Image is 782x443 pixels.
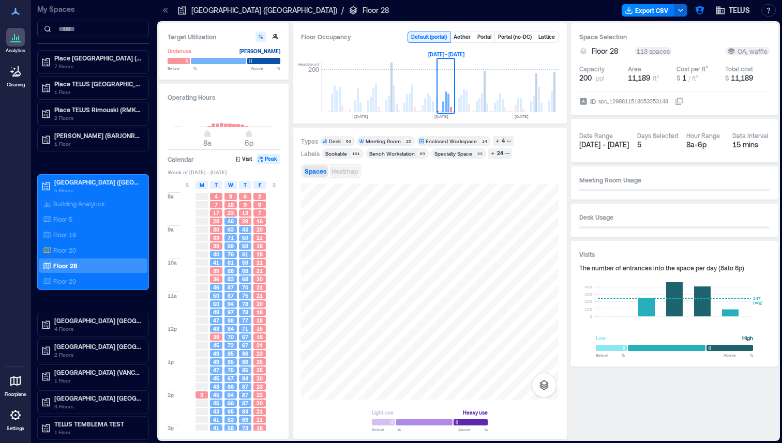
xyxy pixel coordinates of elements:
[475,150,484,157] div: 23
[676,74,680,82] span: $
[596,74,605,82] span: ppl
[213,333,219,341] span: 39
[168,92,280,102] h3: Operating Hours
[257,154,280,164] button: Peak
[54,178,141,186] p: [GEOGRAPHIC_DATA] ([GEOGRAPHIC_DATA])
[242,358,248,365] span: 86
[228,276,234,283] span: 83
[228,309,234,316] span: 97
[258,209,261,217] span: 7
[725,65,753,73] div: Total cost
[584,299,592,304] tspan: 200
[579,131,613,140] div: Date Range
[257,242,263,250] span: 18
[257,416,263,423] span: 21
[213,251,219,258] span: 40
[493,136,514,146] button: 4
[228,333,234,341] span: 70
[584,307,592,312] tspan: 100
[200,181,204,189] span: M
[53,200,104,208] p: Building Analytics
[500,136,506,146] div: 4
[676,73,721,83] button: $ 1 / ft²
[354,114,368,119] text: [DATE]
[54,105,141,114] p: Place TELUS Rimouski (RMKIPQQT)
[215,193,218,200] span: 4
[579,212,770,222] h3: Desk Usage
[257,218,263,225] span: 16
[228,408,234,415] span: 65
[228,342,234,349] span: 72
[257,300,263,308] span: 20
[228,267,234,274] span: 88
[168,32,280,42] h3: Target Utilization
[480,138,489,144] div: 14
[213,375,219,382] span: 45
[54,376,141,385] p: 1 Floor
[258,201,261,208] span: 6
[418,150,427,157] div: 63
[592,46,630,56] button: Floor 28
[228,358,234,365] span: 85
[653,74,659,82] span: ft²
[257,375,263,382] span: 20
[301,137,318,145] div: Types
[372,426,401,433] span: Below %
[228,375,234,382] span: 67
[242,317,248,324] span: 77
[682,73,686,82] span: 1
[228,226,234,233] span: 63
[242,375,248,382] span: 84
[257,400,263,407] span: 20
[6,48,25,54] p: Analytics
[53,246,76,254] p: Floor 20
[495,32,535,42] button: Portal (no-DC)
[242,209,248,217] span: 13
[213,358,219,365] span: 49
[350,150,362,157] div: 101
[242,259,248,266] span: 59
[257,276,263,283] span: 20
[213,408,219,415] span: 43
[329,138,341,145] div: Desk
[234,154,255,164] button: Visit
[203,139,212,147] span: 8a
[213,226,219,233] span: 30
[228,284,234,291] span: 87
[579,140,629,149] span: [DATE] - [DATE]
[257,342,263,349] span: 21
[637,140,678,150] div: 5
[213,267,219,274] span: 39
[244,181,247,189] span: T
[228,325,234,332] span: 84
[213,292,219,299] span: 50
[213,276,219,283] span: 36
[5,391,26,398] p: Floorplans
[426,138,477,145] div: Enclosed Workspace
[244,201,247,208] span: 9
[168,292,177,299] span: 11a
[463,407,488,418] div: Heavy use
[213,416,219,423] span: 41
[242,309,248,316] span: 78
[686,140,724,150] div: 8a - 6p
[213,325,219,332] span: 43
[242,342,248,349] span: 67
[54,368,141,376] p: [GEOGRAPHIC_DATA] (VANCBC01)
[168,154,194,164] h3: Calendar
[257,350,263,357] span: 23
[54,420,141,428] p: TELUS TEMBLEMA TEST
[54,114,141,122] p: 2 Floors
[257,391,263,399] span: 22
[579,65,605,73] div: Capacity
[213,284,219,291] span: 46
[213,366,219,374] span: 47
[168,259,177,266] span: 10a
[213,242,219,250] span: 38
[245,139,253,147] span: 6p
[686,131,720,140] div: Hour Range
[257,424,263,432] span: 18
[590,314,592,319] tspan: 0
[228,259,234,266] span: 81
[213,234,219,241] span: 33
